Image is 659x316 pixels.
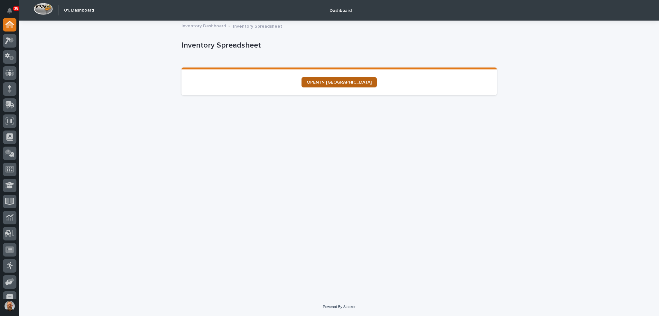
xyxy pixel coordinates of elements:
button: users-avatar [3,299,16,313]
button: Notifications [3,4,16,17]
p: Inventory Spreadsheet [233,22,282,29]
span: OPEN IN [GEOGRAPHIC_DATA] [307,80,372,85]
p: 38 [14,6,18,11]
div: Notifications38 [8,8,16,18]
a: Inventory Dashboard [181,22,226,29]
p: Inventory Spreadsheet [181,41,494,50]
a: Powered By Stacker [323,305,355,309]
img: Workspace Logo [34,3,53,15]
h2: 01. Dashboard [64,8,94,13]
a: OPEN IN [GEOGRAPHIC_DATA] [302,77,377,87]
